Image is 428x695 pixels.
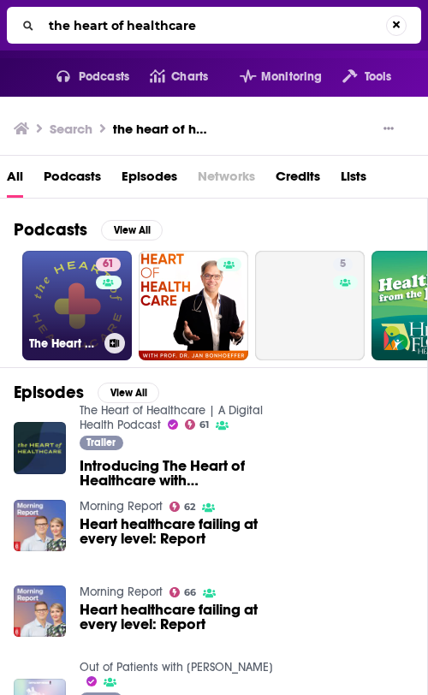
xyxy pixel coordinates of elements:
a: Podcasts [44,163,101,198]
h3: The Heart of Healthcare | A Digital Health Podcast [29,336,98,351]
a: Episodes [122,163,177,198]
a: Heart healthcare failing at every level: Report [80,603,275,632]
a: Lists [341,163,366,198]
div: Search... [7,7,421,44]
a: All [7,163,23,198]
img: Heart healthcare failing at every level: Report [14,500,66,552]
a: 61 [185,419,210,430]
h2: Episodes [14,382,84,403]
span: Trailer [86,437,116,448]
a: PodcastsView All [14,219,163,241]
a: 66 [169,587,197,597]
a: Charts [129,63,208,91]
a: Heart healthcare failing at every level: Report [80,517,275,546]
a: 5 [333,258,353,271]
img: Introducing The Heart of Healthcare with Halle Tecco [14,422,66,474]
h2: Podcasts [14,219,87,241]
button: open menu [322,63,391,91]
a: 61The Heart of Healthcare | A Digital Health Podcast [22,251,132,360]
span: Networks [198,163,255,198]
span: Monitoring [261,65,322,89]
a: The Heart of Healthcare | A Digital Health Podcast [80,403,263,432]
span: Charts [171,65,208,89]
a: Credits [276,163,320,198]
button: open menu [36,63,129,91]
a: 62 [169,502,196,512]
span: Introducing The Heart of Healthcare with [PERSON_NAME] [80,459,275,488]
h3: Search [50,121,92,137]
button: open menu [219,63,323,91]
a: EpisodesView All [14,382,159,403]
input: Search... [42,12,386,39]
a: Morning Report [80,585,163,599]
a: Morning Report [80,499,163,514]
img: Heart healthcare failing at every level: Report [14,585,66,638]
span: 61 [103,256,114,273]
a: 61 [96,258,121,271]
h3: the heart of healthcare [113,121,214,137]
a: Out of Patients with Matthew Zachary [80,660,273,674]
span: 66 [184,589,196,597]
button: Show More Button [377,121,401,138]
button: View All [98,383,159,403]
button: View All [101,220,163,241]
span: 61 [199,421,209,429]
span: Podcasts [79,65,129,89]
span: 62 [184,503,195,511]
span: 5 [340,256,346,273]
a: Introducing The Heart of Healthcare with Halle Tecco [80,459,275,488]
span: Tools [365,65,392,89]
a: 5 [255,251,365,360]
